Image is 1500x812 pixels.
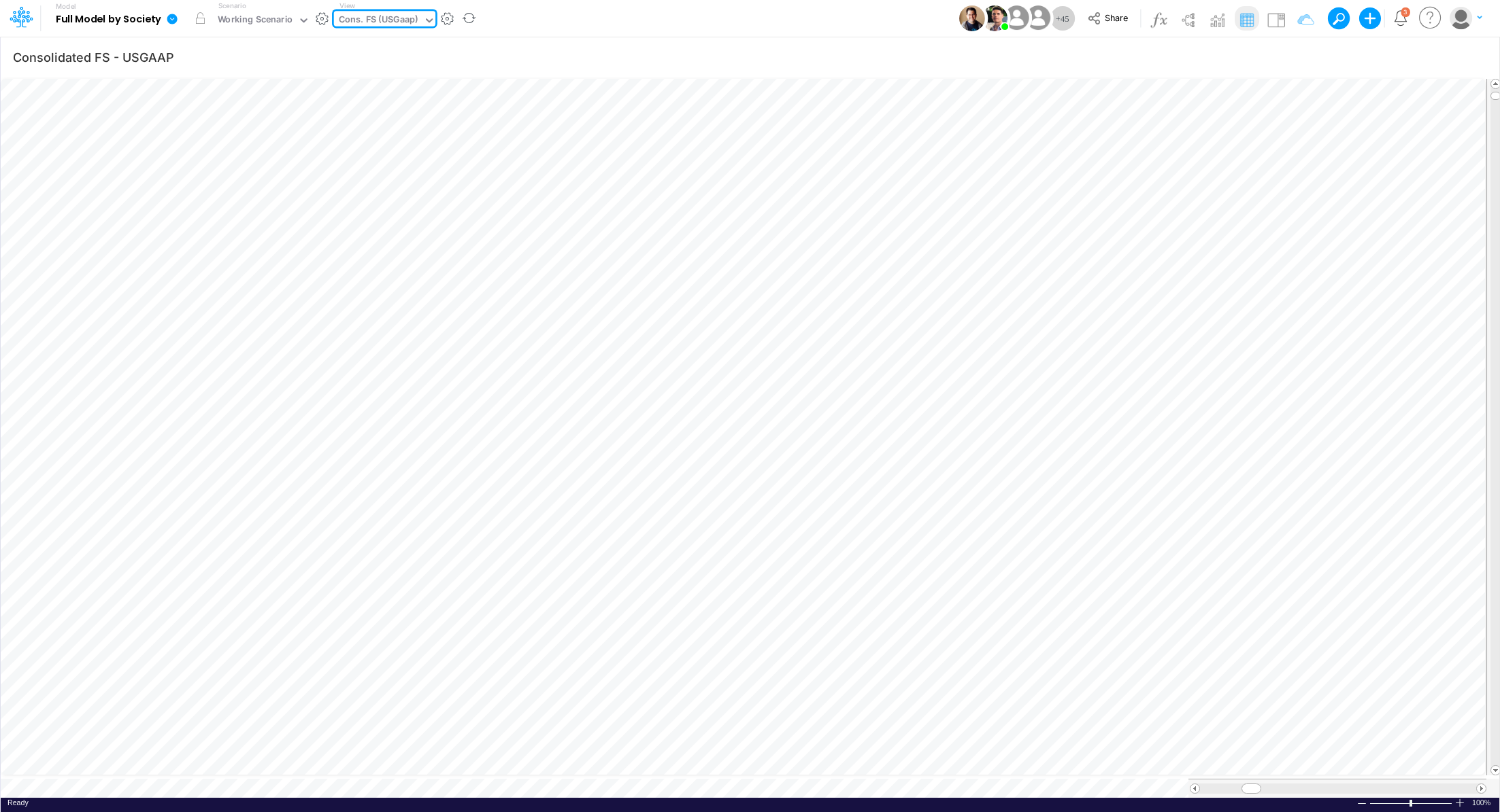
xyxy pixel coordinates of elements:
[1081,8,1137,29] button: Share
[1410,800,1412,807] div: Zoom
[56,14,161,26] b: Full Model by Society
[1472,798,1493,808] div: Zoom level
[7,798,29,808] div: In Ready mode
[218,13,293,29] div: Working Scenario
[1022,3,1053,33] img: User Image Icon
[1454,798,1465,808] div: Zoom In
[218,1,246,11] label: Scenario
[1056,14,1069,23] span: + 45
[56,3,76,11] label: Model
[1472,798,1493,808] span: 100%
[1105,12,1128,22] span: Share
[339,1,355,11] label: View
[982,5,1007,31] img: User Image Icon
[12,43,1203,71] input: Type a title here
[339,13,418,29] div: Cons. FS (USGaap)
[1393,10,1408,26] a: Notifications
[7,798,29,807] span: Ready
[1356,798,1367,809] div: Zoom Out
[959,5,985,31] img: User Image Icon
[1001,3,1032,33] img: User Image Icon
[1369,798,1454,808] div: Zoom
[1403,9,1407,15] div: 3 unread items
